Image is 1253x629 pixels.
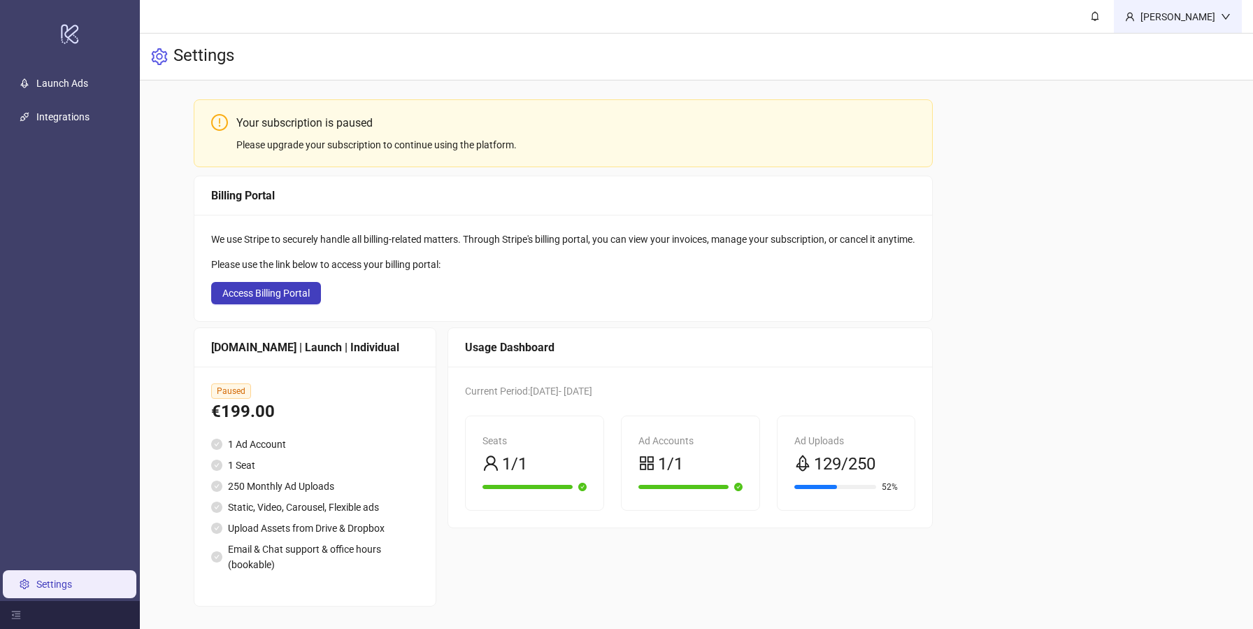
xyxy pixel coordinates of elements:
[814,451,875,478] span: 129/250
[658,451,683,478] span: 1/1
[173,45,234,69] h3: Settings
[236,137,915,153] div: Please upgrade your subscription to continue using the platform.
[211,439,222,450] span: check-circle
[211,282,321,304] button: Access Billing Portal
[11,610,21,620] span: menu-fold
[465,386,592,397] span: Current Period: [DATE] - [DATE]
[36,579,72,590] a: Settings
[1125,12,1135,22] span: user
[465,339,915,356] div: Usage Dashboard
[236,114,915,132] div: Your subscription is paused
[211,257,915,272] div: Please use the link below to access your billing portal:
[211,232,915,247] div: We use Stripe to securely handle all billing-related matters. Through Stripe's billing portal, yo...
[211,114,228,131] span: exclamation-circle
[211,500,419,515] li: Static, Video, Carousel, Flexible ads
[211,502,222,513] span: check-circle
[794,455,811,472] span: rocket
[211,542,419,572] li: Email & Chat support & office hours (bookable)
[482,433,587,448] div: Seats
[211,521,419,536] li: Upload Assets from Drive & Dropbox
[638,455,655,472] span: appstore
[211,383,251,399] span: Paused
[578,483,587,491] span: check-circle
[1221,12,1231,22] span: down
[882,483,898,491] span: 52%
[211,437,419,452] li: 1 Ad Account
[794,433,898,448] div: Ad Uploads
[151,48,168,65] span: setting
[1090,11,1100,21] span: bell
[211,460,222,471] span: check-circle
[211,551,222,563] span: check-circle
[734,483,743,491] span: check-circle
[211,523,222,534] span: check-circle
[482,455,499,472] span: user
[1135,9,1221,24] div: [PERSON_NAME]
[211,339,419,356] div: [DOMAIN_NAME] | Launch | Individual
[638,433,743,448] div: Ad Accounts
[502,451,527,478] span: 1/1
[211,399,419,425] div: €199.00
[36,111,89,122] a: Integrations
[211,458,419,473] li: 1 Seat
[211,187,915,204] div: Billing Portal
[36,78,88,89] a: Launch Ads
[222,288,310,299] span: Access Billing Portal
[211,481,222,492] span: check-circle
[211,479,419,494] li: 250 Monthly Ad Uploads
